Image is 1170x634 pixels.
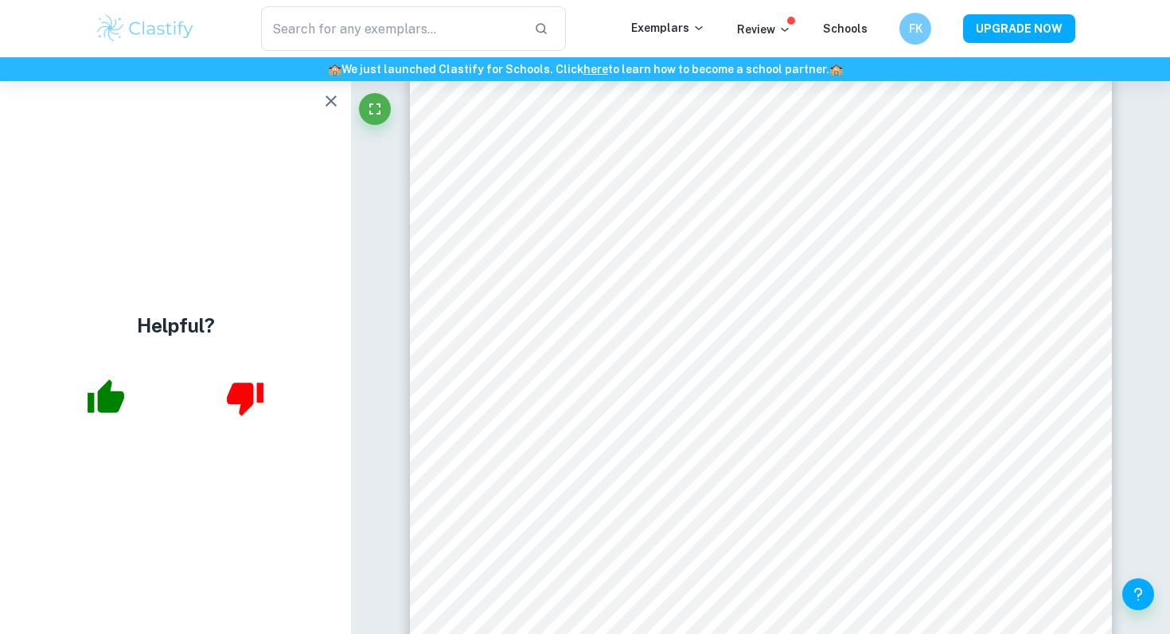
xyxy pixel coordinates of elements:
img: Clastify logo [95,13,196,45]
h6: We just launched Clastify for Schools. Click to learn how to become a school partner. [3,60,1167,78]
button: Help and Feedback [1122,578,1154,610]
h6: FK [907,20,925,37]
input: Search for any exemplars... [261,6,521,51]
button: FK [899,13,931,45]
button: UPGRADE NOW [963,14,1075,43]
p: Review [737,21,791,38]
span: 🏫 [328,63,341,76]
span: 🏫 [829,63,843,76]
h4: Helpful? [137,311,215,340]
a: here [583,63,608,76]
a: Schools [823,22,868,35]
p: Exemplars [631,19,705,37]
button: Fullscreen [359,93,391,125]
